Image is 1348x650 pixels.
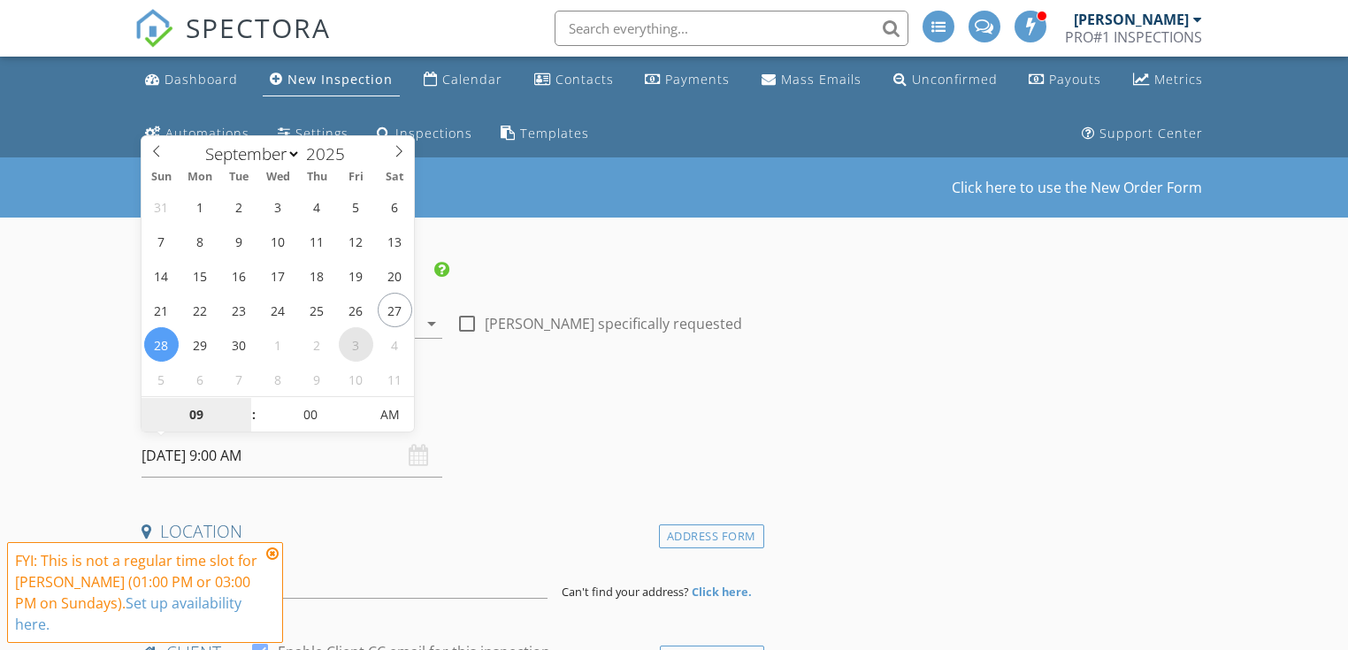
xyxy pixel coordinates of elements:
span: October 11, 2025 [378,362,412,396]
h4: Location [142,520,756,543]
span: September 14, 2025 [144,258,179,293]
a: Unconfirmed [886,64,1005,96]
span: SPECTORA [186,9,331,46]
input: Search everything... [555,11,908,46]
span: September 22, 2025 [183,293,218,327]
span: : [251,397,257,432]
div: [PERSON_NAME] [1074,11,1189,28]
a: Dashboard [138,64,245,96]
span: September 25, 2025 [300,293,334,327]
span: Fri [336,172,375,183]
span: September 8, 2025 [183,224,218,258]
span: Sun [142,172,180,183]
span: September 3, 2025 [261,189,295,224]
img: The Best Home Inspection Software - Spectora [134,9,173,48]
a: Contacts [527,64,621,96]
span: September 4, 2025 [300,189,334,224]
span: Tue [219,172,258,183]
span: October 7, 2025 [222,362,257,396]
a: Set up availability here. [15,593,241,634]
span: September 15, 2025 [183,258,218,293]
div: Mass Emails [781,71,862,88]
div: New Inspection [287,71,393,88]
div: PRO#1 INSPECTIONS [1065,28,1202,46]
span: September 23, 2025 [222,293,257,327]
span: Can't find your address? [562,584,689,600]
span: October 3, 2025 [339,327,373,362]
span: Sat [375,172,414,183]
div: Contacts [555,71,614,88]
h4: Date/Time [142,399,756,422]
a: Payouts [1022,64,1108,96]
span: September 24, 2025 [261,293,295,327]
div: Templates [520,125,589,141]
a: Payments [638,64,737,96]
input: Select date [142,434,442,478]
a: Settings [271,118,356,150]
a: Inspections [370,118,479,150]
div: Payouts [1049,71,1101,88]
span: October 6, 2025 [183,362,218,396]
a: Click here to use the New Order Form [952,180,1202,195]
span: September 30, 2025 [222,327,257,362]
label: [PERSON_NAME] specifically requested [485,315,742,333]
span: September 28, 2025 [144,327,179,362]
span: October 10, 2025 [339,362,373,396]
input: Address Search [142,555,547,599]
div: Settings [295,125,348,141]
a: SPECTORA [134,24,331,61]
strong: Click here. [692,584,752,600]
span: September 19, 2025 [339,258,373,293]
span: September 6, 2025 [378,189,412,224]
div: Calendar [442,71,502,88]
span: August 31, 2025 [144,189,179,224]
span: September 13, 2025 [378,224,412,258]
div: Dashboard [165,71,238,88]
a: Mass Emails [754,64,869,96]
a: New Inspection [263,64,400,96]
span: Mon [180,172,219,183]
span: September 17, 2025 [261,258,295,293]
i: arrow_drop_down [421,313,442,334]
span: October 1, 2025 [261,327,295,362]
div: Support Center [1099,125,1203,141]
span: Click to toggle [365,397,414,432]
a: Metrics [1126,64,1210,96]
span: September 10, 2025 [261,224,295,258]
a: Support Center [1075,118,1210,150]
span: September 21, 2025 [144,293,179,327]
span: September 29, 2025 [183,327,218,362]
span: September 1, 2025 [183,189,218,224]
span: September 12, 2025 [339,224,373,258]
span: September 16, 2025 [222,258,257,293]
span: September 20, 2025 [378,258,412,293]
div: Address Form [659,524,764,548]
a: Automations (Advanced) [138,118,257,150]
div: Metrics [1154,71,1203,88]
span: Wed [258,172,297,183]
span: October 2, 2025 [300,327,334,362]
span: October 9, 2025 [300,362,334,396]
span: October 4, 2025 [378,327,412,362]
span: September 9, 2025 [222,224,257,258]
div: Unconfirmed [912,71,998,88]
span: September 11, 2025 [300,224,334,258]
div: FYI: This is not a regular time slot for [PERSON_NAME] (01:00 PM or 03:00 PM on Sundays). [15,550,261,635]
span: September 7, 2025 [144,224,179,258]
span: September 5, 2025 [339,189,373,224]
div: Inspections [395,125,472,141]
span: Thu [297,172,336,183]
span: September 18, 2025 [300,258,334,293]
span: October 8, 2025 [261,362,295,396]
input: Year [301,142,359,165]
span: September 2, 2025 [222,189,257,224]
span: October 5, 2025 [144,362,179,396]
span: September 27, 2025 [378,293,412,327]
div: Automations [165,125,249,141]
div: Payments [665,71,730,88]
span: September 26, 2025 [339,293,373,327]
a: Templates [494,118,596,150]
a: Calendar [417,64,509,96]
